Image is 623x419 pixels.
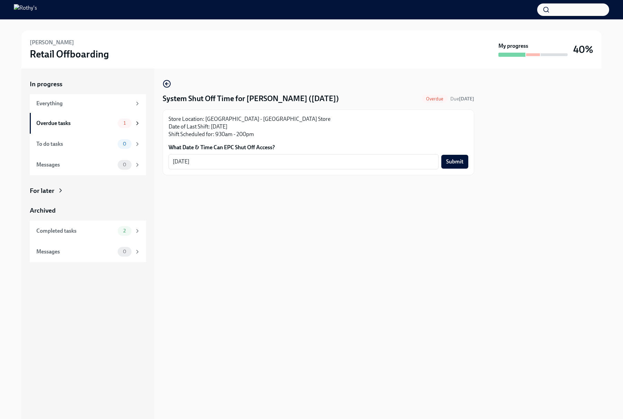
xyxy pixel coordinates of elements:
a: Messages0 [30,241,146,262]
a: Overdue tasks1 [30,113,146,134]
a: In progress [30,80,146,89]
span: Submit [446,158,463,165]
span: 0 [119,249,130,254]
a: For later [30,186,146,195]
h4: System Shut Off Time for [PERSON_NAME] ([DATE]) [163,93,339,104]
span: 0 [119,162,130,167]
a: Messages0 [30,154,146,175]
div: Everything [36,100,132,107]
label: What Date & Time Can EPC Shut Off Access? [169,144,468,151]
span: September 23rd, 2025 09:00 [450,96,474,102]
span: Overdue [422,96,448,101]
div: For later [30,186,54,195]
p: Store Location: [GEOGRAPHIC_DATA] - [GEOGRAPHIC_DATA] Store Date of Last Shift: [DATE] Shift Sche... [169,115,468,138]
strong: [DATE] [459,96,474,102]
button: Submit [441,155,468,169]
div: To do tasks [36,140,115,148]
a: Completed tasks2 [30,221,146,241]
h6: [PERSON_NAME] [30,39,74,46]
h3: 40% [573,43,593,56]
div: Messages [36,161,115,169]
span: 0 [119,141,130,146]
span: 2 [119,228,130,233]
span: 1 [119,121,130,126]
h3: Retail Offboarding [30,48,109,60]
span: Due [450,96,474,102]
strong: My progress [498,42,528,50]
textarea: [DATE] [173,158,434,166]
a: Archived [30,206,146,215]
div: Overdue tasks [36,119,115,127]
div: Messages [36,248,115,256]
a: Everything [30,94,146,113]
img: Rothy's [14,4,37,15]
a: To do tasks0 [30,134,146,154]
div: Completed tasks [36,227,115,235]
